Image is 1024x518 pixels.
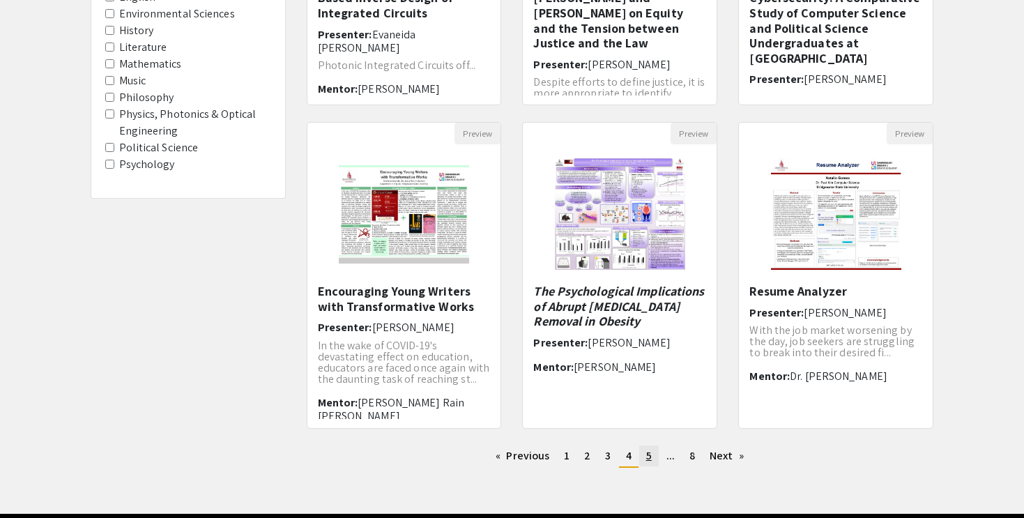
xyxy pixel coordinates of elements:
[318,82,358,96] span: Mentor:
[119,22,154,39] label: History
[522,122,717,429] div: Open Presentation <p><strong style="color: rgb(0, 0, 0);"><em>The Psychological Implications of A...
[119,56,182,73] label: Mathematics
[533,283,704,329] em: The Psychological Implications of Abrupt [MEDICAL_DATA] Removal in Obesity
[533,336,706,349] h6: Presenter:
[119,39,167,56] label: Literature
[533,360,574,374] span: Mentor:
[358,82,440,96] span: [PERSON_NAME]
[325,144,483,284] img: <p>Encouraging Young Writers with Transformative Works</p>
[318,60,491,71] p: Photonic Integrated Circuits off...
[318,27,416,55] span: Evaneida [PERSON_NAME]
[119,89,174,106] label: Philosophy
[790,369,887,383] span: Dr. [PERSON_NAME]
[533,77,706,121] p: Despite efforts to define justice, it is more appropriate to identify tensions inherent to justic...
[804,305,886,320] span: [PERSON_NAME]
[887,123,933,144] button: Preview
[119,156,175,173] label: Psychology
[757,144,915,284] img: <p>Resume Analyzer</p>
[588,335,670,350] span: [PERSON_NAME]
[119,106,271,139] label: Physics, Photonics & Optical Engineering
[749,323,915,360] span: With the job market worsening by the day, job seekers are struggling to break into their desired ...
[318,28,491,54] h6: Presenter:
[119,6,235,22] label: Environmental Sciences
[318,395,465,423] span: [PERSON_NAME] Rain [PERSON_NAME]
[372,320,454,335] span: [PERSON_NAME]
[318,340,491,385] p: In the wake of COVID-19's devastating effect on education, educators are faced once again with th...
[584,448,590,463] span: 2
[689,448,695,463] span: 8
[749,306,922,319] h6: Presenter:
[564,448,570,463] span: 1
[119,73,146,89] label: Music
[749,284,922,299] h5: Resume Analyzer
[749,73,922,86] h6: Presenter:
[307,122,502,429] div: Open Presentation <p>Encouraging Young Writers with Transformative Works</p>
[646,448,652,463] span: 5
[318,395,358,410] span: Mentor:
[454,123,500,144] button: Preview
[541,144,699,284] img: <p><strong style="color: rgb(0, 0, 0);"><em>The Psychological Implications of Abrupt Semaglutide ...
[738,122,933,429] div: Open Presentation <p>Resume Analyzer</p>
[307,445,934,468] ul: Pagination
[588,57,670,72] span: [PERSON_NAME]
[119,139,199,156] label: Political Science
[533,58,706,71] h6: Presenter:
[804,72,886,86] span: [PERSON_NAME]
[318,284,491,314] h5: Encouraging Young Writers with Transformative Works
[666,448,675,463] span: ...
[318,321,491,334] h6: Presenter:
[626,448,632,463] span: 4
[703,445,751,466] a: Next page
[489,445,556,466] a: Previous page
[10,455,59,508] iframe: Chat
[574,360,656,374] span: [PERSON_NAME]
[671,123,717,144] button: Preview
[749,369,790,383] span: Mentor:
[605,448,611,463] span: 3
